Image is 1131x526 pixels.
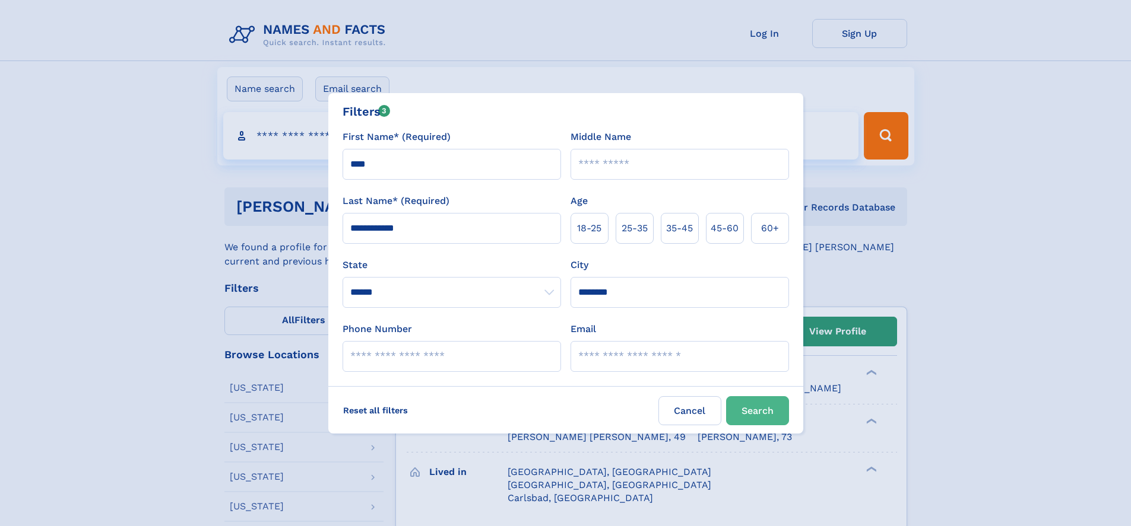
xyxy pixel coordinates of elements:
span: 25‑35 [622,221,648,235]
label: Middle Name [571,130,631,144]
label: First Name* (Required) [343,130,451,144]
label: Last Name* (Required) [343,194,449,208]
label: State [343,258,561,272]
span: 18‑25 [577,221,601,235]
label: Email [571,322,596,336]
span: 45‑60 [711,221,739,235]
div: Filters [343,103,391,120]
label: Reset all filters [335,396,416,425]
label: Phone Number [343,322,412,336]
span: 60+ [761,221,779,235]
span: 35‑45 [666,221,693,235]
label: Cancel [658,396,721,425]
button: Search [726,396,789,425]
label: Age [571,194,588,208]
label: City [571,258,588,272]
